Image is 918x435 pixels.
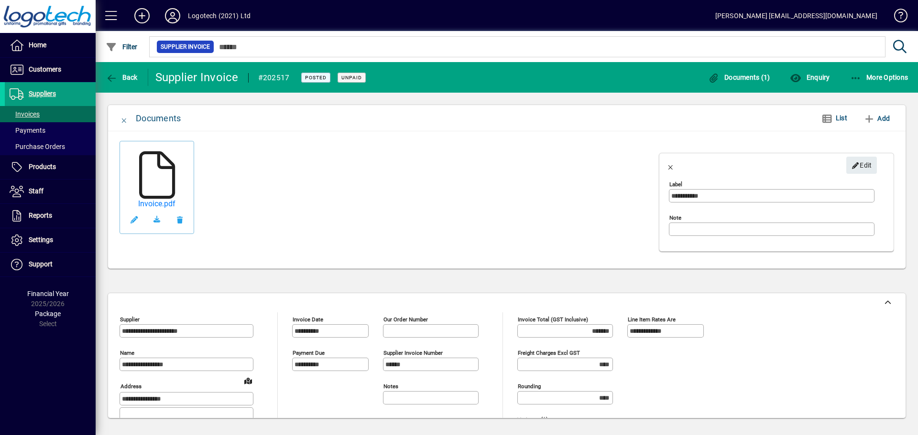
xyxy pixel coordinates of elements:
span: Financial Year [27,290,69,297]
button: Profile [157,7,188,24]
span: Unpaid [341,74,362,81]
mat-label: Line item rates are [628,316,676,323]
mat-label: Freight charges excl GST [518,350,580,356]
span: Purchase Orders [10,143,65,150]
div: Documents [136,111,181,126]
button: Enquiry [787,69,832,86]
span: Settings [29,236,53,244]
mat-label: Name [120,350,134,356]
span: Suppliers [29,90,56,97]
span: More Options [850,74,908,81]
a: View on map [240,373,256,388]
button: Add [127,7,157,24]
a: Products [5,155,96,179]
app-page-header-button: Back [96,69,148,86]
a: Staff [5,180,96,203]
a: Invoices [5,106,96,122]
mat-label: Notes [383,383,398,390]
div: Logotech (2021) Ltd [188,8,251,23]
mat-label: Invoice Total (GST inclusive) [518,316,588,323]
mat-label: Supplier [120,316,140,323]
mat-label: Our order number [383,316,428,323]
span: Staff [29,187,44,195]
button: Close [659,154,682,177]
a: Settings [5,228,96,252]
div: Supplier Invoice [155,70,239,85]
span: Invoices [10,110,40,118]
span: Supplier Invoice [161,42,210,52]
span: Filter [106,43,138,51]
a: Support [5,253,96,276]
span: Home [29,41,46,49]
button: Remove [168,208,191,231]
div: [PERSON_NAME] [EMAIL_ADDRESS][DOMAIN_NAME] [715,8,877,23]
button: Edit [846,157,877,174]
span: Variance ($) [517,417,575,423]
span: Edit [852,158,872,173]
button: Close [113,107,136,130]
span: Documents (1) [708,74,770,81]
mat-label: Rounding [518,383,541,390]
button: Back [103,69,140,86]
button: List [814,110,855,127]
mat-label: Label [669,181,682,188]
span: Products [29,163,56,170]
button: Documents (1) [706,69,773,86]
mat-label: Invoice date [293,316,323,323]
span: Package [35,310,61,318]
button: More Options [848,69,911,86]
span: Customers [29,65,61,73]
span: Add [863,111,890,126]
div: #202517 [258,70,290,85]
a: Home [5,33,96,57]
a: Payments [5,122,96,138]
a: Reports [5,204,96,228]
span: Payments [10,127,45,134]
button: Add [860,110,894,127]
a: Purchase Orders [5,138,96,155]
span: Posted [305,74,327,81]
span: Back [106,74,138,81]
a: Customers [5,58,96,82]
mat-label: Payment due [293,350,325,356]
a: Knowledge Base [887,2,906,33]
mat-label: Note [669,214,681,221]
button: Filter [103,38,140,55]
span: Support [29,260,53,268]
span: List [836,114,847,122]
a: Download [145,208,168,231]
button: Edit [122,208,145,231]
mat-label: Supplier invoice number [383,350,443,356]
a: Invoice.pdf [122,199,191,208]
span: Enquiry [790,74,830,81]
span: Reports [29,212,52,219]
